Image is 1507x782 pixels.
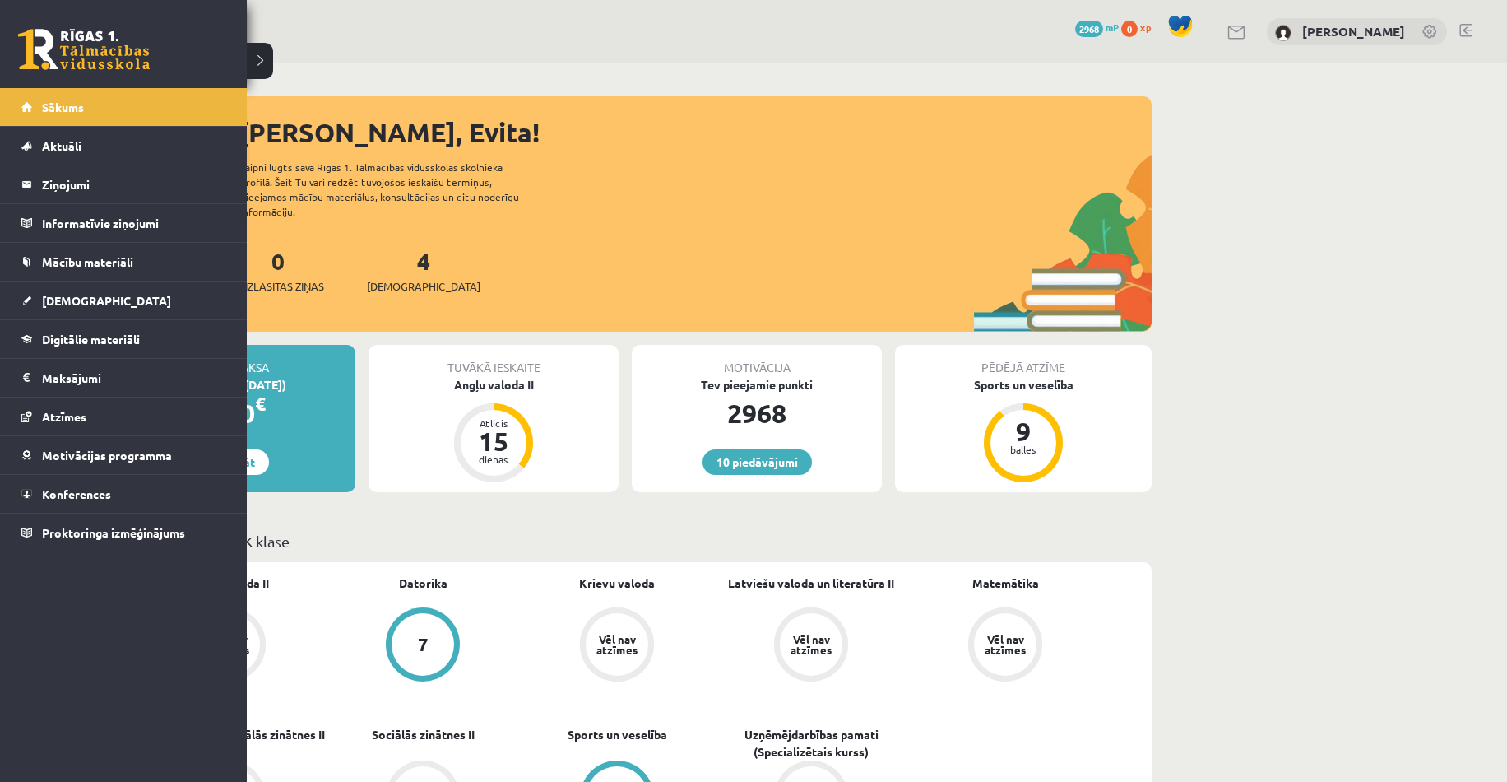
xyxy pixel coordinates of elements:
[21,282,226,319] a: [DEMOGRAPHIC_DATA]
[42,486,111,501] span: Konferences
[21,398,226,435] a: Atzīmes
[367,278,480,295] span: [DEMOGRAPHIC_DATA]
[21,436,226,474] a: Motivācijas programma
[714,726,908,761] a: Uzņēmējdarbības pamati (Specializētais kurss)
[42,254,133,269] span: Mācību materiāli
[42,525,185,540] span: Proktoringa izmēģinājums
[232,246,324,295] a: 0Neizlasītās ziņas
[520,607,714,685] a: Vēl nav atzīmes
[568,726,667,743] a: Sports un veselība
[594,634,640,655] div: Vēl nav atzīmes
[702,449,812,475] a: 10 piedāvājumi
[21,514,226,552] a: Proktoringa izmēģinājums
[1140,21,1151,34] span: xp
[239,113,1152,152] div: [PERSON_NAME], Evita!
[469,428,518,454] div: 15
[372,726,475,743] a: Sociālās zinātnes II
[469,454,518,464] div: dienas
[1075,21,1103,37] span: 2968
[21,127,226,165] a: Aktuāli
[579,575,655,592] a: Krievu valoda
[255,392,266,416] span: €
[42,293,171,308] span: [DEMOGRAPHIC_DATA]
[632,393,882,433] div: 2968
[399,575,447,592] a: Datorika
[1106,21,1119,34] span: mP
[728,575,894,592] a: Latviešu valoda un literatūra II
[999,418,1048,445] div: 9
[788,634,834,655] div: Vēl nav atzīmes
[1121,21,1138,37] span: 0
[42,100,84,114] span: Sākums
[42,448,172,463] span: Motivācijas programma
[105,530,1145,552] p: Mācību plāns 12.b3 JK klase
[895,345,1152,376] div: Pēdējā atzīme
[42,204,226,242] legend: Informatīvie ziņojumi
[999,445,1048,454] div: balles
[895,376,1152,485] a: Sports un veselība 9 balles
[18,29,150,70] a: Rīgas 1. Tālmācības vidusskola
[1302,23,1405,40] a: [PERSON_NAME]
[21,165,226,203] a: Ziņojumi
[21,359,226,397] a: Maksājumi
[972,575,1039,592] a: Matemātika
[42,165,226,203] legend: Ziņojumi
[21,320,226,358] a: Digitālie materiāli
[21,475,226,513] a: Konferences
[1075,21,1119,34] a: 2968 mP
[326,607,520,685] a: 7
[982,634,1028,655] div: Vēl nav atzīmes
[895,376,1152,393] div: Sports un veselība
[369,376,619,393] div: Angļu valoda II
[232,278,324,295] span: Neizlasītās ziņas
[714,607,908,685] a: Vēl nav atzīmes
[632,376,882,393] div: Tev pieejamie punkti
[367,246,480,295] a: 4[DEMOGRAPHIC_DATA]
[1121,21,1159,34] a: 0 xp
[21,204,226,242] a: Informatīvie ziņojumi
[42,409,86,424] span: Atzīmes
[42,359,226,397] legend: Maksājumi
[908,607,1102,685] a: Vēl nav atzīmes
[1275,25,1291,41] img: Evita Skulme
[240,160,548,219] div: Laipni lūgts savā Rīgas 1. Tālmācības vidusskolas skolnieka profilā. Šeit Tu vari redzēt tuvojošo...
[21,88,226,126] a: Sākums
[632,345,882,376] div: Motivācija
[369,376,619,485] a: Angļu valoda II Atlicis 15 dienas
[21,243,226,281] a: Mācību materiāli
[42,332,140,347] span: Digitālie materiāli
[369,345,619,376] div: Tuvākā ieskaite
[42,138,81,153] span: Aktuāli
[418,635,429,654] div: 7
[469,418,518,428] div: Atlicis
